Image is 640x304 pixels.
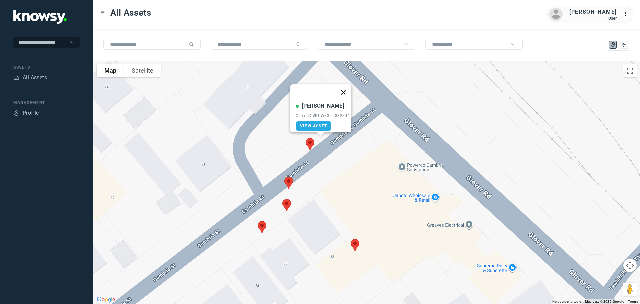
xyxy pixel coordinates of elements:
[13,10,67,24] img: Application Logo
[296,42,301,47] div: Search
[628,300,638,303] a: Terms (opens in new tab)
[124,64,161,77] button: Show satellite imagery
[13,109,39,117] a: ProfileProfile
[300,124,327,128] span: View Asset
[623,10,631,18] div: :
[623,283,637,296] button: Drag Pegman onto the map to open Street View
[552,299,581,304] button: Keyboard shortcuts
[13,100,80,106] div: Management
[585,300,624,303] span: Map data ©2025 Google
[623,64,637,77] button: Toggle fullscreen view
[110,7,151,19] span: All Assets
[23,109,39,117] div: Profile
[13,75,19,81] div: Assets
[335,84,351,100] button: Close
[95,295,117,304] img: Google
[13,110,19,116] div: Profile
[23,74,47,82] div: All Assets
[189,42,194,47] div: Search
[13,74,47,82] a: AssetsAll Assets
[97,64,124,77] button: Show street map
[95,295,117,304] a: Open this area in Google Maps (opens a new window)
[296,113,350,118] div: Client ID #KCW835 - 332804
[100,10,105,15] div: Toggle Menu
[13,64,80,70] div: Assets
[624,11,630,16] tspan: ...
[549,8,563,21] img: avatar.png
[296,121,331,131] a: View Asset
[302,102,344,110] div: [PERSON_NAME]
[610,42,616,48] div: Map
[623,259,637,272] button: Map camera controls
[623,10,631,19] div: :
[621,42,627,48] div: List
[569,16,617,21] div: User
[569,8,617,16] div: [PERSON_NAME]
